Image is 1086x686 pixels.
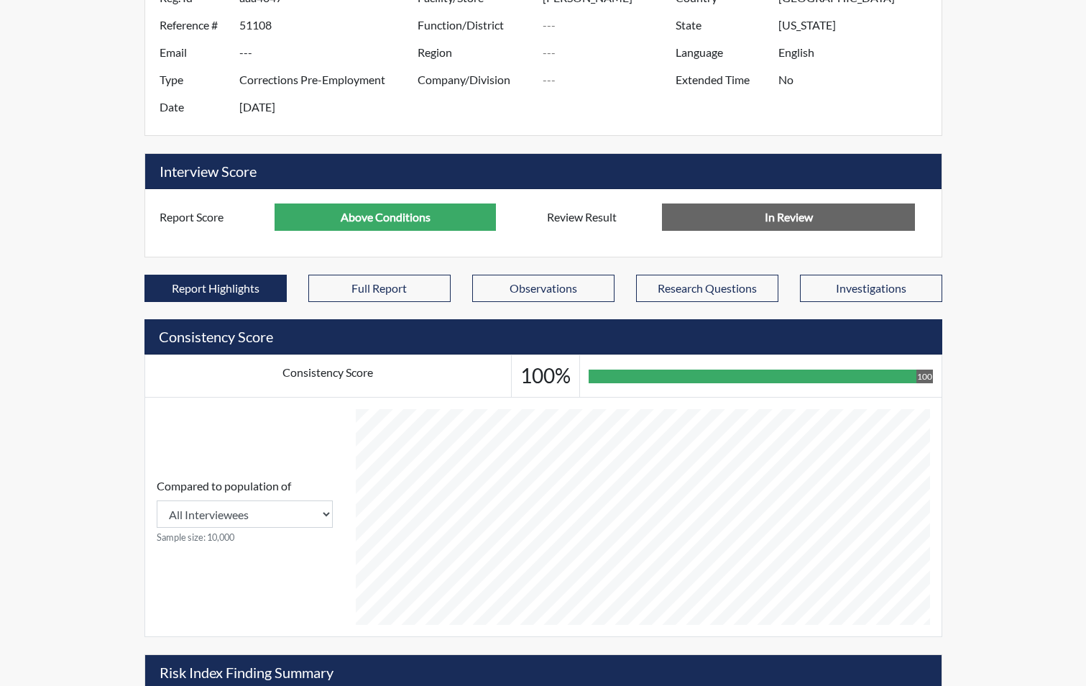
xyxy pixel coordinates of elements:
[239,39,421,66] input: ---
[778,12,937,39] input: ---
[778,66,937,93] input: ---
[543,12,679,39] input: ---
[520,364,571,388] h3: 100%
[149,12,239,39] label: Reference #
[665,66,778,93] label: Extended Time
[149,39,239,66] label: Email
[149,203,275,231] label: Report Score
[665,39,778,66] label: Language
[149,66,239,93] label: Type
[800,275,942,302] button: Investigations
[662,203,915,231] input: No Decision
[407,39,543,66] label: Region
[407,66,543,93] label: Company/Division
[144,355,511,398] td: Consistency Score
[543,66,679,93] input: ---
[636,275,778,302] button: Research Questions
[407,12,543,39] label: Function/District
[308,275,451,302] button: Full Report
[665,12,778,39] label: State
[472,275,615,302] button: Observations
[149,93,239,121] label: Date
[157,477,333,544] div: Consistency Score comparison among population
[144,275,287,302] button: Report Highlights
[778,39,937,66] input: ---
[144,319,942,355] h5: Consistency Score
[536,203,663,231] label: Review Result
[916,370,933,383] div: 100
[239,93,421,121] input: ---
[275,203,496,231] input: ---
[145,154,942,189] h5: Interview Score
[239,66,421,93] input: ---
[239,12,421,39] input: ---
[543,39,679,66] input: ---
[157,531,333,544] small: Sample size: 10,000
[157,477,291,495] label: Compared to population of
